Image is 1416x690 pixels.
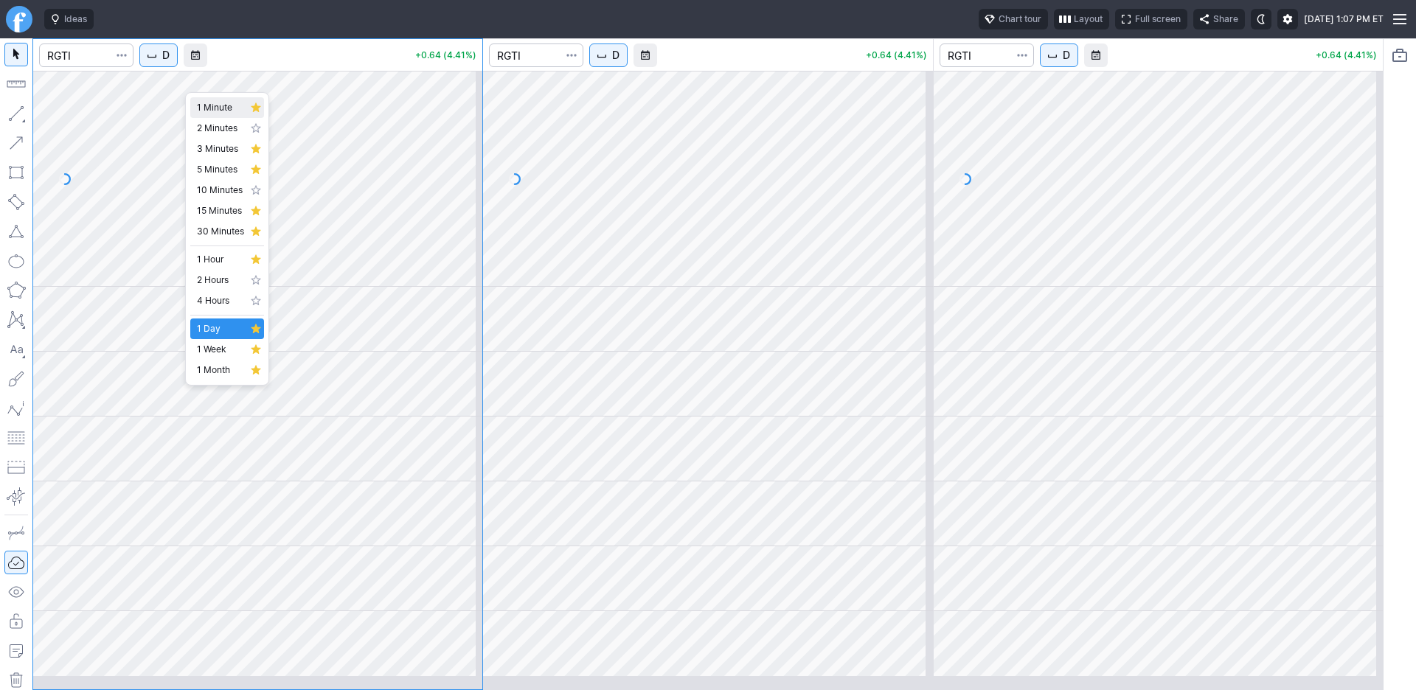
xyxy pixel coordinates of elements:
span: 4 Hours [197,293,244,308]
span: 5 Minutes [197,162,244,177]
span: 15 Minutes [197,203,244,218]
span: 10 Minutes [197,183,244,198]
span: 1 Minute [197,100,244,115]
span: 1 Hour [197,252,244,267]
span: 2 Hours [197,273,244,287]
span: 1 Week [197,342,244,357]
span: 1 Month [197,363,244,377]
span: 2 Minutes [197,121,244,136]
span: 3 Minutes [197,142,244,156]
span: 1 Day [197,321,244,336]
span: 30 Minutes [197,224,244,239]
